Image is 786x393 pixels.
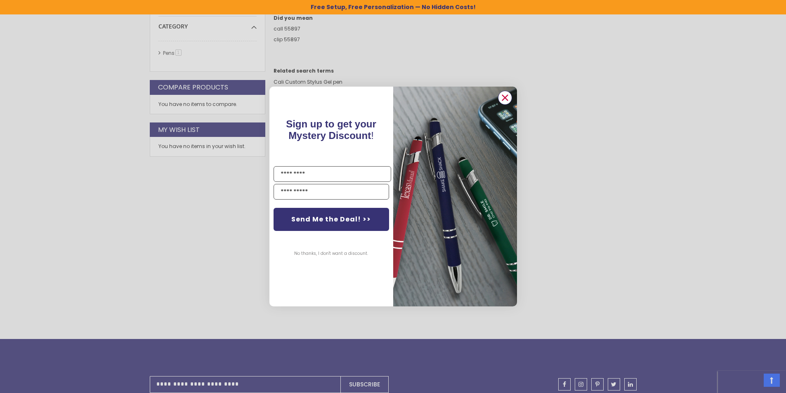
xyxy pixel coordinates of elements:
[274,184,389,200] input: YOUR EMAIL
[393,87,517,306] img: 081b18bf-2f98-4675-a917-09431eb06994.jpeg
[498,91,512,105] button: Close dialog
[718,371,786,393] iframe: Google Customer Reviews
[286,118,376,141] span: Sign up to get your Mystery Discount
[290,243,372,264] button: No thanks, I don't want a discount.
[274,208,389,231] button: Send Me the Deal! >>
[286,118,376,141] span: !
